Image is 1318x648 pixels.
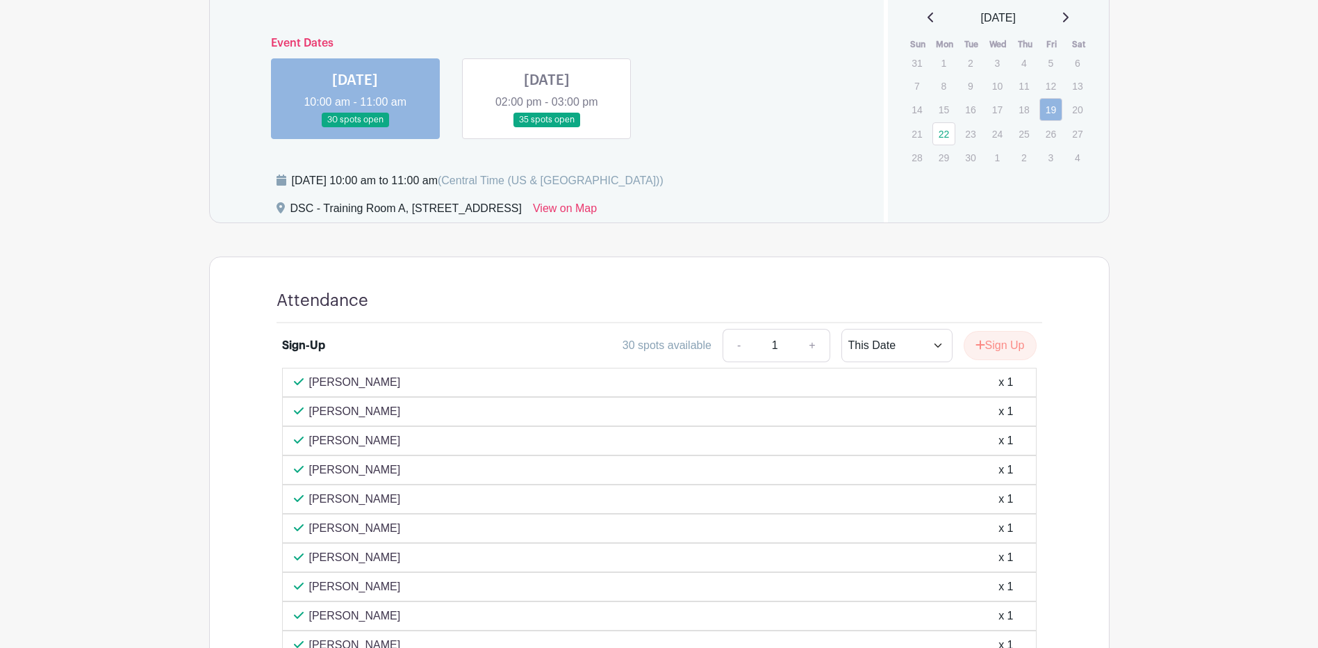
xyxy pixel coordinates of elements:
p: [PERSON_NAME] [309,520,401,537]
p: 3 [1039,147,1062,168]
p: 5 [1039,52,1062,74]
p: 1 [986,147,1009,168]
p: 27 [1066,123,1089,145]
span: (Central Time (US & [GEOGRAPHIC_DATA])) [438,175,664,186]
p: 20 [1066,99,1089,120]
a: 22 [932,122,955,145]
th: Tue [958,38,985,51]
p: 4 [1012,52,1035,74]
p: 14 [905,99,928,120]
p: 12 [1039,75,1062,97]
p: 31 [905,52,928,74]
p: 23 [959,123,982,145]
div: x 1 [998,608,1013,624]
p: [PERSON_NAME] [309,374,401,391]
p: 8 [932,75,955,97]
p: 7 [905,75,928,97]
p: [PERSON_NAME] [309,608,401,624]
div: 30 spots available [623,337,711,354]
div: [DATE] 10:00 am to 11:00 am [292,172,664,189]
p: 3 [986,52,1009,74]
p: 29 [932,147,955,168]
th: Mon [932,38,959,51]
button: Sign Up [964,331,1037,360]
p: 25 [1012,123,1035,145]
p: 10 [986,75,1009,97]
p: 4 [1066,147,1089,168]
p: [PERSON_NAME] [309,578,401,595]
div: x 1 [998,549,1013,566]
h6: Event Dates [260,37,834,50]
a: 19 [1039,98,1062,121]
th: Sat [1065,38,1092,51]
p: [PERSON_NAME] [309,549,401,566]
th: Fri [1039,38,1066,51]
p: 1 [932,52,955,74]
p: 16 [959,99,982,120]
p: 11 [1012,75,1035,97]
a: + [795,329,830,362]
p: 26 [1039,123,1062,145]
th: Thu [1012,38,1039,51]
p: 2 [959,52,982,74]
p: [PERSON_NAME] [309,432,401,449]
div: x 1 [998,432,1013,449]
p: 2 [1012,147,1035,168]
th: Sun [905,38,932,51]
p: 18 [1012,99,1035,120]
th: Wed [985,38,1012,51]
p: 9 [959,75,982,97]
p: [PERSON_NAME] [309,491,401,508]
div: x 1 [998,520,1013,537]
p: [PERSON_NAME] [309,462,401,478]
div: x 1 [998,374,1013,391]
p: 13 [1066,75,1089,97]
h4: Attendance [277,291,368,311]
p: 21 [905,123,928,145]
div: x 1 [998,578,1013,595]
p: 17 [986,99,1009,120]
p: 30 [959,147,982,168]
a: - [723,329,755,362]
span: [DATE] [981,10,1016,26]
div: x 1 [998,462,1013,478]
div: Sign-Up [282,337,325,354]
a: View on Map [533,200,597,222]
div: x 1 [998,403,1013,420]
p: 15 [932,99,955,120]
p: 6 [1066,52,1089,74]
div: x 1 [998,491,1013,508]
p: 28 [905,147,928,168]
p: 24 [986,123,1009,145]
div: DSC - Training Room A, [STREET_ADDRESS] [290,200,522,222]
p: [PERSON_NAME] [309,403,401,420]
